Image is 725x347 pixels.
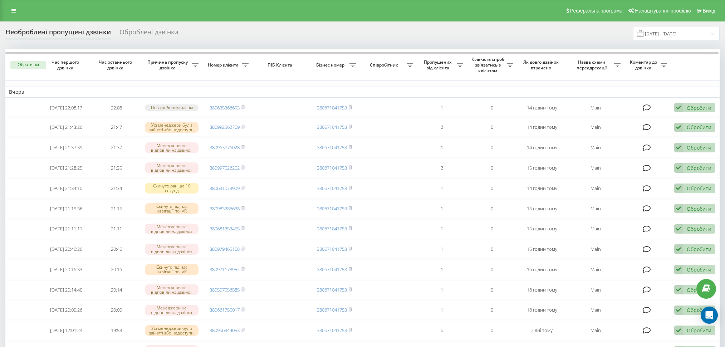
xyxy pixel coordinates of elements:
td: [DATE] 17:01:24 [41,321,91,340]
div: Усі менеджери були зайняті або недоступні [145,325,199,336]
a: 380671041753 [317,266,347,273]
td: 20:46 [91,240,141,259]
div: Скинуто раніше 10 секунд [145,183,199,194]
div: Обробити [687,165,711,171]
td: [DATE] 22:08:17 [41,99,91,117]
td: 20:14 [91,280,141,299]
a: 380661755017 [210,307,240,313]
span: ПІБ Клієнта [258,62,303,68]
td: 0 [467,240,517,259]
span: Час останнього дзвінка [97,59,136,70]
div: Скинуто під час навігації по IVR [145,264,199,275]
div: Обробити [687,225,711,232]
td: 0 [467,138,517,157]
td: [DATE] 21:28:25 [41,158,91,177]
span: Час першого дзвінка [47,59,85,70]
a: 380671041753 [317,185,347,191]
a: 380983386638 [210,205,240,212]
div: Обробити [687,205,711,212]
td: 1 [417,219,467,238]
div: Скинуто під час навігації по IVR [145,203,199,214]
td: 16 годин тому [517,260,567,279]
a: 380966344053 [210,327,240,333]
div: Open Intercom Messenger [701,307,718,324]
td: 15 годин тому [517,219,567,238]
span: Назва схеми переадресації [570,59,614,70]
td: Main [567,260,624,279]
div: Менеджери не відповіли на дзвінок [145,284,199,295]
button: Обрати всі [10,61,46,69]
span: Кількість спроб зв'язатись з клієнтом [470,57,507,73]
td: [DATE] 21:37:39 [41,138,91,157]
div: Обробити [687,104,711,111]
td: 2 дні тому [517,321,567,340]
td: 0 [467,260,517,279]
td: 20:00 [91,301,141,320]
a: 380671041753 [317,205,347,212]
td: Main [567,179,624,198]
td: 22:08 [91,99,141,117]
td: Main [567,280,624,299]
td: 14 годин тому [517,138,567,157]
div: Обробити [687,144,711,151]
td: 1 [417,199,467,218]
div: Менеджери не відповіли на дзвінок [145,224,199,234]
td: Main [567,301,624,320]
td: 21:15 [91,199,141,218]
span: Пропущених від клієнта [420,59,457,70]
a: 380671041753 [317,327,347,333]
a: 380671041753 [317,307,347,313]
td: Main [567,321,624,340]
a: 380971178952 [210,266,240,273]
td: Main [567,138,624,157]
div: Обробити [687,246,711,253]
td: 0 [467,219,517,238]
td: 21:35 [91,158,141,177]
a: 380997526202 [210,165,240,171]
a: 380631073909 [210,185,240,191]
a: 380979465108 [210,246,240,252]
td: 6 [417,321,467,340]
td: 14 годин тому [517,99,567,117]
div: Менеджери не відповіли на дзвінок [145,244,199,254]
a: 380671041753 [317,225,347,232]
td: 1 [417,99,467,117]
a: 380671041753 [317,104,347,111]
td: 21:11 [91,219,141,238]
td: 15 годин тому [517,199,567,218]
span: Як довго дзвінок втрачено [523,59,561,70]
td: [DATE] 20:16:33 [41,260,91,279]
td: 0 [467,280,517,299]
td: 19:58 [91,321,141,340]
td: 0 [467,179,517,198]
td: [DATE] 21:34:10 [41,179,91,198]
div: Обробити [687,266,711,273]
td: [DATE] 20:14:40 [41,280,91,299]
a: 380635366693 [210,104,240,111]
td: 1 [417,280,467,299]
a: 380671041753 [317,246,347,252]
td: 15 годин тому [517,158,567,177]
div: Усі менеджери були зайняті або недоступні [145,122,199,133]
span: Вихід [703,8,715,14]
a: 380963776028 [210,144,240,151]
a: 380671041753 [317,165,347,171]
td: 21:34 [91,179,141,198]
td: Main [567,99,624,117]
a: 380681353455 [210,225,240,232]
div: Необроблені пропущені дзвінки [5,28,111,39]
a: 380671041753 [317,144,347,151]
div: Обробити [687,307,711,313]
div: Обробити [687,287,711,293]
td: 0 [467,158,517,177]
a: 380671041753 [317,124,347,130]
td: Вчора [5,87,721,97]
span: Коментар до дзвінка [628,59,661,70]
td: [DATE] 20:46:26 [41,240,91,259]
td: 2 [417,158,467,177]
span: Співробітник [363,62,407,68]
td: 2 [417,118,467,137]
td: Main [567,158,624,177]
td: 0 [467,321,517,340]
td: 1 [417,179,467,198]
